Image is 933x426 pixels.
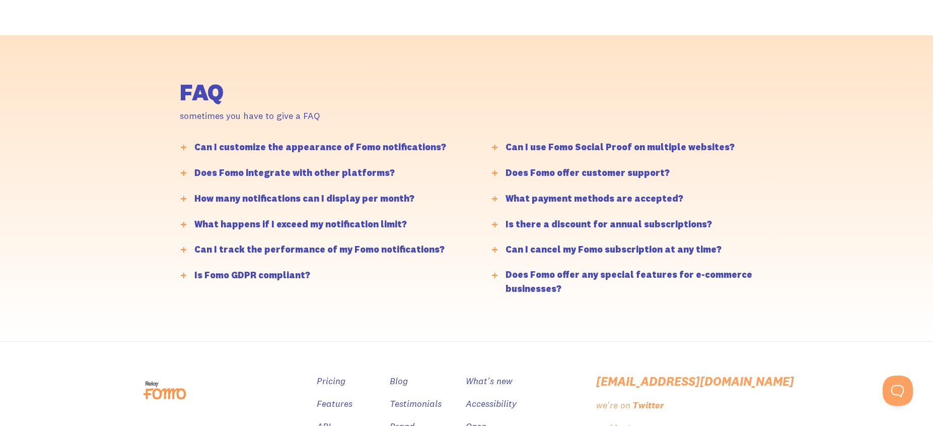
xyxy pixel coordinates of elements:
a: Features [317,397,352,411]
div: Can I customize the appearance of Fomo notifications? [194,140,446,155]
div: What happens if I exceed my notification limit? [194,217,407,232]
div: Is Fomo GDPR compliant? [194,268,310,283]
div: we're on [596,398,630,413]
div: Does Fomo integrate with other platforms? [194,166,395,180]
a: What's new [466,374,513,389]
a: Testimonials [390,397,442,411]
iframe: Toggle Customer Support [883,376,913,406]
div: Can I track the performance of my Fomo notifications? [194,242,445,257]
div: Does Fomo offer customer support? [506,166,670,180]
div: How many notifications can I display per month? [194,192,414,206]
a: Pricing [317,374,345,389]
div: Is there a discount for annual subscriptions? [506,217,712,232]
div: What payment methods are accepted? [506,192,683,206]
a: Blog [390,374,408,389]
a: [EMAIL_ADDRESS][DOMAIN_NAME] [596,374,794,389]
div: sometimes you have to give a FAQ [180,109,603,124]
h2: FAQ [180,81,603,104]
a: Accessibility [466,397,517,411]
div: Can I use Fomo Social Proof on multiple websites? [506,140,735,155]
a: Twitter [632,398,666,413]
div: Can I cancel my Fomo subscription at any time? [506,242,722,257]
div: Does Fomo offer any special features for e-commerce businesses? [506,268,782,297]
div: Twitter [632,398,664,413]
